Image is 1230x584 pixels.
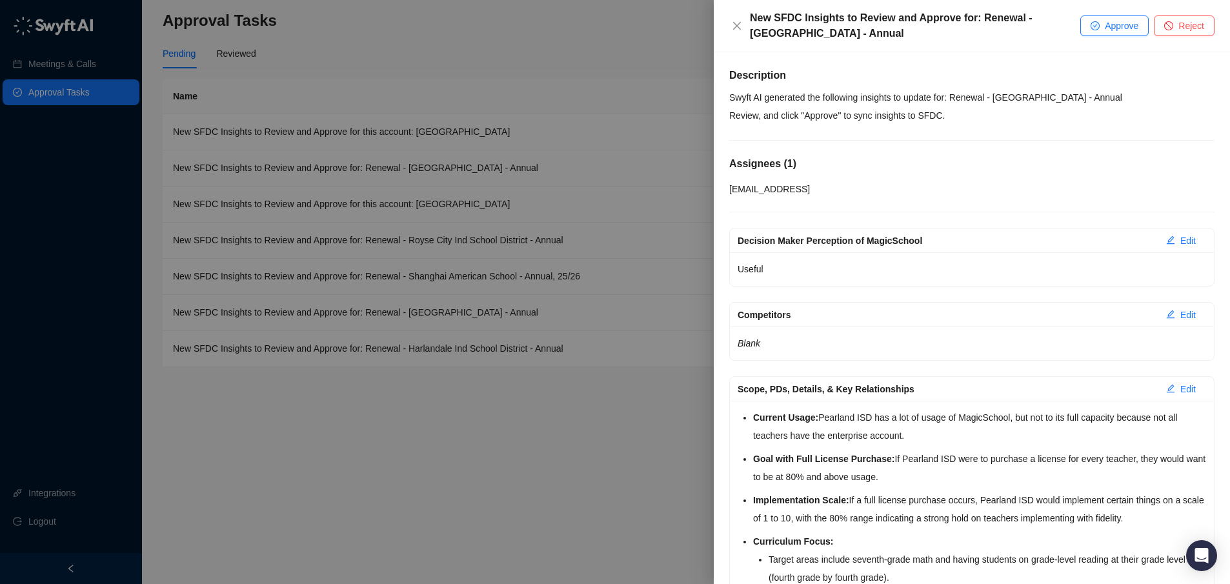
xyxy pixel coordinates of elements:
[1156,305,1206,325] button: Edit
[1105,19,1138,33] span: Approve
[753,412,818,423] strong: Current Usage:
[750,10,1080,41] div: New SFDC Insights to Review and Approve for: Renewal - [GEOGRAPHIC_DATA] - Annual
[729,184,810,194] span: [EMAIL_ADDRESS]
[738,260,1206,278] p: Useful
[753,491,1206,527] li: If a full license purchase occurs, Pearland ISD would implement certain things on a scale of 1 to...
[753,408,1206,445] li: Pearland ISD has a lot of usage of MagicSchool, but not to its full capacity because not all teac...
[1166,384,1175,393] span: edit
[729,88,1215,106] p: Swyft AI generated the following insights to update for: Renewal - [GEOGRAPHIC_DATA] - Annual
[1166,310,1175,319] span: edit
[1156,230,1206,251] button: Edit
[1178,19,1204,33] span: Reject
[1080,15,1149,36] button: Approve
[1180,308,1196,322] span: Edit
[729,18,745,34] button: Close
[1180,382,1196,396] span: Edit
[1091,21,1100,30] span: check-circle
[738,338,760,348] em: Blank
[1180,234,1196,248] span: Edit
[753,495,849,505] strong: Implementation Scale:
[729,106,1215,125] p: Review, and click "Approve" to sync insights to SFDC.
[753,454,894,464] strong: Goal with Full License Purchase:
[732,21,742,31] span: close
[1186,540,1217,571] div: Open Intercom Messenger
[753,450,1206,486] li: If Pearland ISD were to purchase a license for every teacher, they would want to be at 80% and ab...
[738,382,1156,396] div: Scope, PDs, Details, & Key Relationships
[738,308,1156,322] div: Competitors
[1164,21,1173,30] span: stop
[738,234,1156,248] div: Decision Maker Perception of MagicSchool
[1166,236,1175,245] span: edit
[1154,15,1215,36] button: Reject
[753,536,833,547] strong: Curriculum Focus:
[729,156,1215,172] h5: Assignees ( 1 )
[729,68,1215,83] h5: Description
[1156,379,1206,399] button: Edit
